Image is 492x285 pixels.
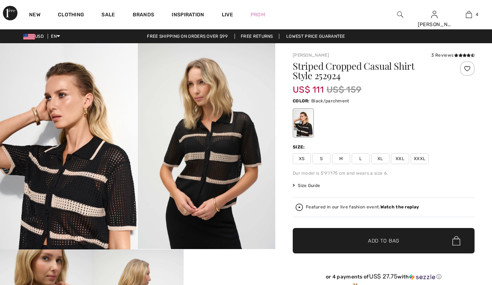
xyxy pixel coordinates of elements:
[141,34,233,39] a: Free shipping on orders over $99
[352,153,370,164] span: L
[452,10,486,19] a: 4
[431,10,437,19] img: My Info
[29,12,40,19] a: New
[293,153,311,164] span: XS
[235,34,279,39] a: Free Returns
[293,170,475,176] div: Our model is 5'9"/175 cm and wears a size 6.
[431,52,475,58] div: 3 Reviews
[332,153,350,164] span: M
[418,21,452,28] div: [PERSON_NAME]
[293,273,475,280] div: or 4 payments of with
[293,182,320,189] span: Size Guide
[312,153,331,164] span: S
[3,6,17,20] img: 1ère Avenue
[371,153,389,164] span: XL
[293,98,310,103] span: Color:
[251,11,265,19] a: Prom
[293,61,444,80] h1: Striped Cropped Casual Shirt Style 252924
[368,237,399,245] span: Add to Bag
[280,34,351,39] a: Lowest Price Guarantee
[452,236,460,245] img: Bag.svg
[296,204,303,211] img: Watch the replay
[311,98,349,103] span: Black/parchment
[397,10,403,19] img: search the website
[411,153,429,164] span: XXXL
[58,12,84,19] a: Clothing
[409,274,435,280] img: Sezzle
[476,11,478,18] span: 4
[293,144,307,150] div: Size:
[101,12,115,19] a: Sale
[293,77,324,95] span: US$ 111
[133,12,155,19] a: Brands
[293,273,475,283] div: or 4 payments ofUS$ 27.75withSezzle Click to learn more about Sezzle
[431,11,437,18] a: Sign In
[306,205,419,209] div: Featured in our live fashion event.
[293,53,329,58] a: [PERSON_NAME]
[327,83,361,96] span: US$ 159
[369,273,398,280] span: US$ 27.75
[138,43,276,249] img: Striped Cropped Casual Shirt Style 252924. 2
[293,228,475,253] button: Add to Bag
[23,34,47,39] span: USD
[222,11,233,19] a: Live
[23,34,35,40] img: US Dollar
[391,153,409,164] span: XXL
[466,10,472,19] img: My Bag
[51,34,60,39] span: EN
[294,109,313,137] div: Black/parchment
[172,12,204,19] span: Inspiration
[380,204,419,209] strong: Watch the replay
